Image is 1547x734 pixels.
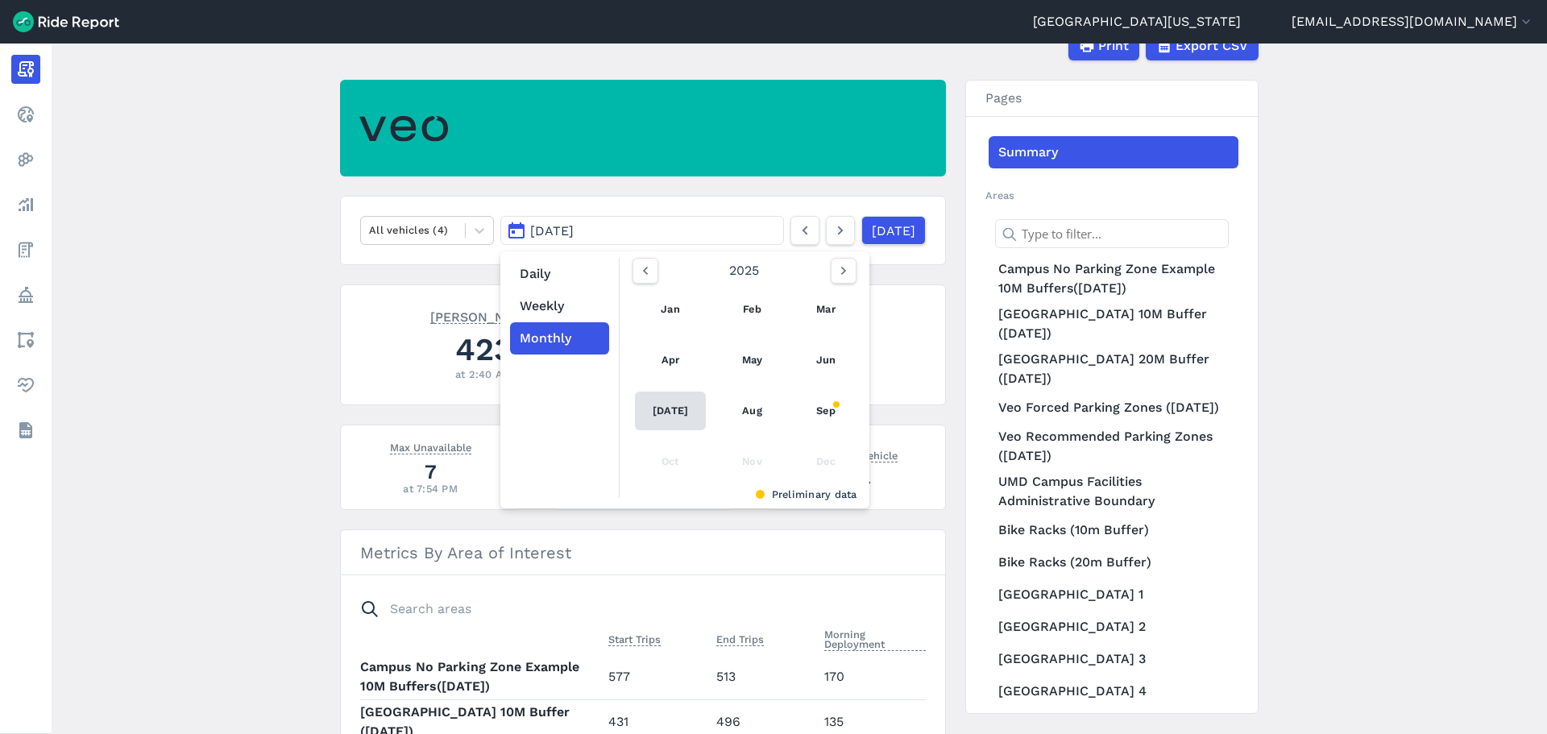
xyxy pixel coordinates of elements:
[798,442,853,481] div: Dec
[510,290,609,322] button: Weekly
[510,258,609,290] button: Daily
[989,469,1238,514] a: UMD Campus Facilities Administrative Boundary
[724,341,780,379] a: May
[341,530,945,575] h3: Metrics By Area of Interest
[390,438,471,454] span: Max Unavailable
[11,326,40,355] a: Areas
[716,630,764,649] button: End Trips
[500,216,784,245] button: [DATE]
[11,371,40,400] a: Health
[632,487,857,502] div: Preliminary data
[635,442,706,481] div: Oct
[359,106,448,151] img: Veo
[989,392,1238,424] a: Veo Forced Parking Zones ([DATE])
[11,235,40,264] a: Fees
[11,190,40,219] a: Analyze
[635,392,706,430] a: [DATE]
[1146,31,1259,60] button: Export CSV
[626,258,863,284] div: 2025
[11,55,40,84] a: Report
[989,424,1238,469] a: Veo Recommended Parking Zones ([DATE])
[11,100,40,129] a: Realtime
[995,219,1229,248] input: Type to filter...
[724,392,780,430] a: Aug
[360,458,500,486] div: 7
[360,327,607,371] div: 423
[11,280,40,309] a: Policy
[824,625,926,651] span: Morning Deployment
[798,392,853,430] a: Sep
[1176,36,1248,56] span: Export CSV
[710,655,818,699] td: 513
[1098,36,1129,56] span: Print
[989,346,1238,392] a: [GEOGRAPHIC_DATA] 20M Buffer ([DATE])
[11,416,40,445] a: Datasets
[798,341,853,379] a: Jun
[11,145,40,174] a: Heatmaps
[608,630,661,646] span: Start Trips
[989,643,1238,675] a: [GEOGRAPHIC_DATA] 3
[989,546,1238,578] a: Bike Racks (20m Buffer)
[985,188,1238,203] h2: Areas
[989,611,1238,643] a: [GEOGRAPHIC_DATA] 2
[530,223,574,238] span: [DATE]
[989,256,1238,301] a: Campus No Parking Zone Example 10M Buffers([DATE])
[989,514,1238,546] a: Bike Racks (10m Buffer)
[1068,31,1139,60] button: Print
[510,322,609,355] button: Monthly
[635,341,706,379] a: Apr
[608,630,661,649] button: Start Trips
[989,578,1238,611] a: [GEOGRAPHIC_DATA] 1
[360,481,500,496] div: at 7:54 PM
[989,301,1238,346] a: [GEOGRAPHIC_DATA] 10M Buffer ([DATE])
[824,625,926,654] button: Morning Deployment
[798,290,853,329] a: Mar
[350,595,916,624] input: Search areas
[1033,12,1241,31] a: [GEOGRAPHIC_DATA][US_STATE]
[430,308,537,324] span: [PERSON_NAME]
[966,81,1258,117] h3: Pages
[360,655,602,699] th: Campus No Parking Zone Example 10M Buffers([DATE])
[1292,12,1534,31] button: [EMAIL_ADDRESS][DOMAIN_NAME]
[724,442,780,481] div: Nov
[602,655,710,699] td: 577
[818,655,926,699] td: 170
[724,290,780,329] a: Feb
[13,11,119,32] img: Ride Report
[861,216,926,245] a: [DATE]
[716,630,764,646] span: End Trips
[635,290,706,329] a: Jan
[360,367,607,382] div: at 2:40 AM
[989,136,1238,168] a: Summary
[989,675,1238,707] a: [GEOGRAPHIC_DATA] 4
